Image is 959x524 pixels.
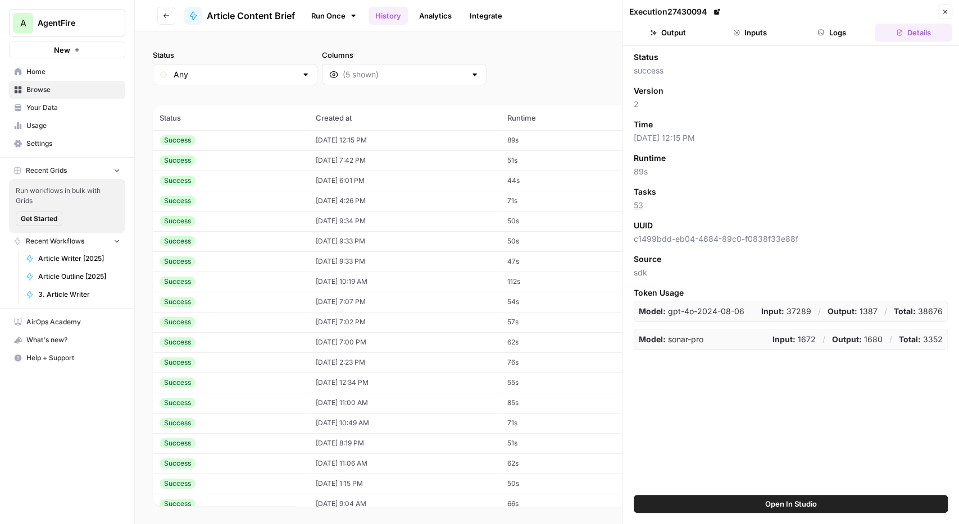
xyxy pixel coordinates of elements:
[9,81,125,99] a: Browse
[174,69,297,80] input: Any
[634,85,663,96] span: Version
[21,268,125,286] a: Article Outline [2025]
[9,135,125,153] a: Settings
[309,413,501,433] td: [DATE] 10:49 AM
[500,453,621,474] td: 62s
[9,63,125,81] a: Home
[160,236,196,246] div: Success
[899,334,921,344] strong: Total:
[160,378,196,388] div: Success
[634,119,653,130] span: Time
[207,9,295,22] span: Article Content Brief
[500,352,621,373] td: 76s
[309,171,501,191] td: [DATE] 6:01 PM
[629,6,722,17] div: Execution 27430094
[309,150,501,171] td: [DATE] 7:42 PM
[20,16,26,30] span: A
[894,306,943,317] p: 38676
[38,289,120,300] span: 3. Article Writer
[153,85,941,105] span: (412 records)
[639,306,666,316] strong: Model:
[153,49,317,61] label: Status
[10,332,125,348] div: What's new?
[500,171,621,191] td: 44s
[9,99,125,117] a: Your Data
[500,393,621,413] td: 85s
[894,306,916,316] strong: Total:
[160,418,196,428] div: Success
[21,250,125,268] a: Article Writer [2025]
[160,135,196,145] div: Success
[899,334,943,345] p: 3352
[772,334,816,345] p: 1672
[634,220,653,231] span: UUID
[828,306,857,316] strong: Output:
[21,214,57,224] span: Get Started
[500,251,621,272] td: 47s
[634,186,656,197] span: Tasks
[322,49,487,61] label: Columns
[309,130,501,150] td: [DATE] 12:15 PM
[309,433,501,453] td: [DATE] 8:19 PM
[309,272,501,292] td: [DATE] 10:19 AM
[160,337,196,347] div: Success
[160,398,196,408] div: Success
[832,334,883,345] p: 1680
[54,44,70,56] span: New
[500,433,621,453] td: 51s
[160,357,196,367] div: Success
[9,117,125,135] a: Usage
[634,166,948,177] span: 89s
[26,317,120,327] span: AirOps Academy
[639,306,744,317] p: gpt-4o-2024-08-06
[38,254,120,264] span: Article Writer [2025]
[26,353,120,363] span: Help + Support
[634,153,666,164] span: Runtime
[16,212,62,226] button: Get Started
[772,334,796,344] strong: Input:
[412,7,458,25] a: Analytics
[629,24,707,42] button: Output
[639,334,666,344] strong: Model:
[153,105,309,130] th: Status
[500,332,621,352] td: 62s
[160,155,196,166] div: Success
[26,67,120,77] span: Home
[304,6,364,25] a: Run Once
[761,306,811,317] p: 37289
[21,286,125,304] a: 3. Article Writer
[765,498,817,509] span: Open In Studio
[38,17,106,29] span: AgentFire
[26,139,120,149] span: Settings
[309,251,501,272] td: [DATE] 9:33 PM
[711,24,789,42] button: Inputs
[818,306,821,317] p: /
[875,24,952,42] button: Details
[309,352,501,373] td: [DATE] 2:23 PM
[500,474,621,494] td: 50s
[634,267,948,278] span: sdk
[26,236,84,246] span: Recent Workflows
[160,458,196,468] div: Success
[309,373,501,393] td: [DATE] 12:34 PM
[309,332,501,352] td: [DATE] 7:00 PM
[500,191,621,211] td: 71s
[9,349,125,367] button: Help + Support
[634,132,948,144] span: [DATE] 12:15 PM
[634,200,643,210] a: 53
[9,9,125,37] button: Workspace: AgentFire
[634,495,948,513] button: Open In Studio
[793,24,871,42] button: Logs
[309,393,501,413] td: [DATE] 11:00 AM
[160,176,196,186] div: Success
[828,306,878,317] p: 1387
[160,479,196,489] div: Success
[500,413,621,433] td: 71s
[309,494,501,514] td: [DATE] 9:04 AM
[309,453,501,474] td: [DATE] 11:06 AM
[832,334,862,344] strong: Output:
[26,85,120,95] span: Browse
[500,373,621,393] td: 55s
[500,105,621,130] th: Runtime
[761,306,784,316] strong: Input:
